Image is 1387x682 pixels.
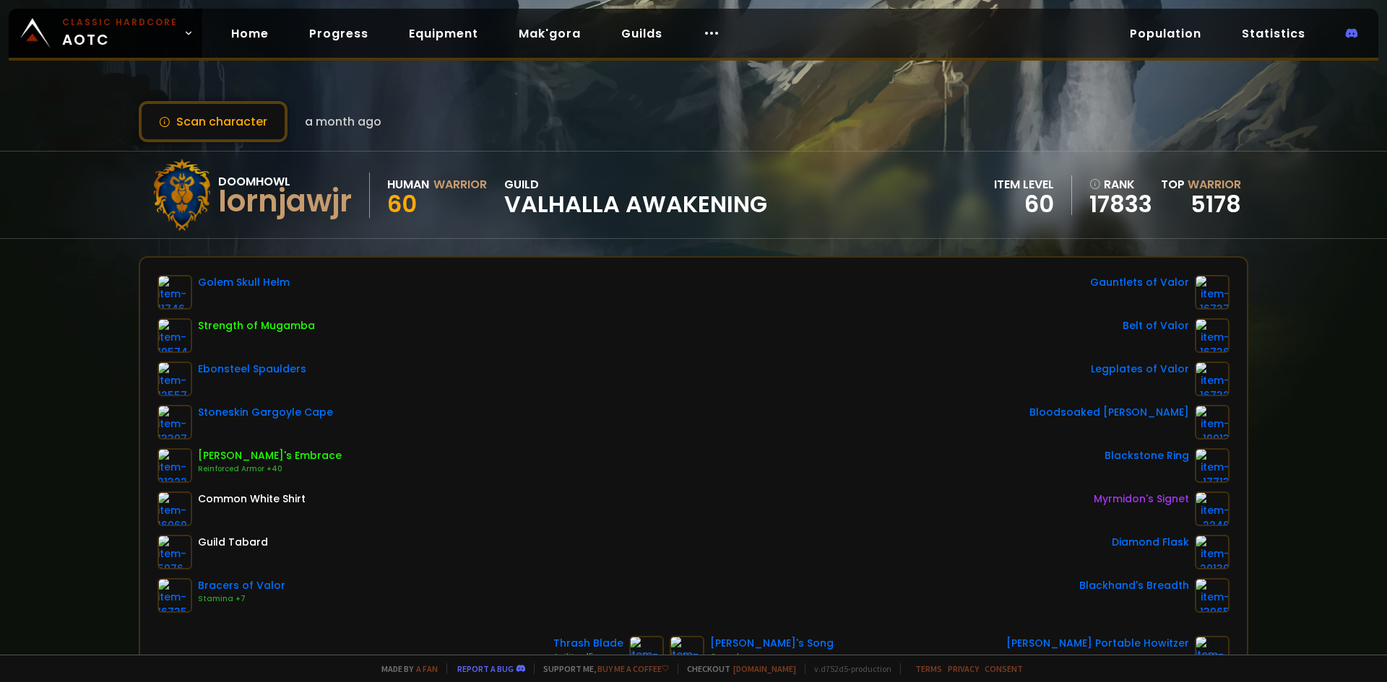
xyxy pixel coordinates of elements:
div: [PERSON_NAME]'s Embrace [198,448,342,463]
img: item-16060 [157,491,192,526]
a: a fan [416,663,438,674]
div: rank [1089,175,1152,193]
div: Strength of Mugamba [198,318,315,333]
div: item level [994,175,1054,193]
img: item-13397 [157,405,192,440]
div: 60 [994,193,1054,215]
a: Classic HardcoreAOTC [9,9,202,58]
div: Top [1161,175,1241,193]
a: Buy me a coffee [597,663,669,674]
a: Consent [985,663,1023,674]
span: a month ago [305,113,381,131]
img: item-15806 [670,636,704,670]
div: Common White Shirt [198,491,306,507]
a: 17833 [1089,193,1152,215]
span: 60 [387,188,417,220]
div: Human [387,175,429,193]
a: Mak'gora [507,19,592,48]
div: Agility +15 [553,651,623,663]
a: Report a bug [457,663,514,674]
div: Stamina +7 [198,593,285,605]
span: Valhalla Awakening [504,193,767,215]
a: Statistics [1230,19,1317,48]
div: Bloodsoaked [PERSON_NAME] [1029,405,1189,420]
div: Crusader [710,651,834,663]
div: Legplates of Valor [1091,362,1189,377]
a: Home [220,19,280,48]
small: Classic Hardcore [62,16,178,29]
img: item-13965 [1195,578,1230,613]
img: item-17705 [629,636,664,670]
div: guild [504,175,767,215]
img: item-2246 [1195,491,1230,526]
img: item-16735 [157,578,192,613]
a: Population [1118,19,1213,48]
a: [DOMAIN_NAME] [733,663,796,674]
div: Golem Skull Helm [198,275,290,290]
div: Bracers of Valor [198,578,285,593]
img: item-20130 [1195,535,1230,569]
div: Guild Tabard [198,535,268,550]
div: Iornjawjr [218,191,352,212]
img: item-16732 [1195,362,1230,396]
div: Blackhand's Breadth [1079,578,1189,593]
div: Blackstone Ring [1105,448,1189,463]
div: Ebonsteel Spaulders [198,362,306,377]
span: Warrior [1188,176,1241,193]
img: item-16736 [1195,318,1230,353]
img: item-12557 [157,362,192,396]
span: Made by [373,663,438,674]
span: v. d752d5 - production [805,663,891,674]
div: Thrash Blade [553,636,623,651]
a: Guilds [610,19,674,48]
span: Checkout [678,663,796,674]
img: item-17713 [1195,448,1230,483]
div: Stoneskin Gargoyle Cape [198,405,333,420]
img: item-11746 [157,275,192,310]
div: Doomhowl [218,172,352,191]
img: item-21322 [157,448,192,483]
div: Diamond Flask [1112,535,1189,550]
div: [PERSON_NAME] Portable Howitzer [1006,636,1189,651]
div: [PERSON_NAME]'s Song [710,636,834,651]
button: Scan character [139,101,288,142]
span: Support me, [534,663,669,674]
img: item-16737 [1195,275,1230,310]
img: item-19574 [157,318,192,353]
a: Equipment [397,19,490,48]
a: Progress [298,19,380,48]
a: Privacy [948,663,979,674]
img: item-13380 [1195,636,1230,670]
div: Warrior [433,175,487,193]
div: Myrmidon's Signet [1094,491,1189,507]
div: Reinforced Armor +40 [198,463,342,475]
img: item-19913 [1195,405,1230,440]
img: item-5976 [157,535,192,569]
span: AOTC [62,16,178,51]
div: Gauntlets of Valor [1090,275,1189,290]
div: Belt of Valor [1123,318,1189,333]
a: Terms [915,663,942,674]
a: 5178 [1191,188,1241,220]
